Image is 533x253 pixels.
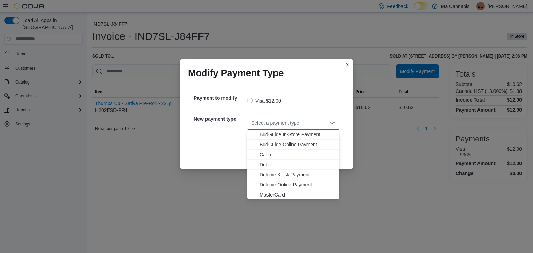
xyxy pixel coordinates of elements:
[344,61,352,69] button: Closes this modal window
[260,171,335,178] span: Dutchie Kiosk Payment
[260,181,335,188] span: Dutchie Online Payment
[260,151,335,158] span: Cash
[251,119,252,127] input: Accessible screen reader label
[247,170,339,180] button: Dutchie Kiosk Payment
[260,191,335,198] span: MasterCard
[247,130,339,210] div: Choose from the following options
[194,91,246,105] h5: Payment to modify
[247,150,339,160] button: Cash
[247,140,339,150] button: BudGuide Online Payment
[247,180,339,190] button: Dutchie Online Payment
[260,161,335,168] span: Debit
[188,68,284,79] h1: Modify Payment Type
[330,120,335,126] button: Close list of options
[247,97,281,105] label: Visa $12.00
[260,141,335,148] span: BudGuide Online Payment
[260,131,335,138] span: BudGuide In-Store Payment
[247,160,339,170] button: Debit
[194,112,246,126] h5: New payment type
[247,130,339,140] button: BudGuide In-Store Payment
[247,190,339,200] button: MasterCard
